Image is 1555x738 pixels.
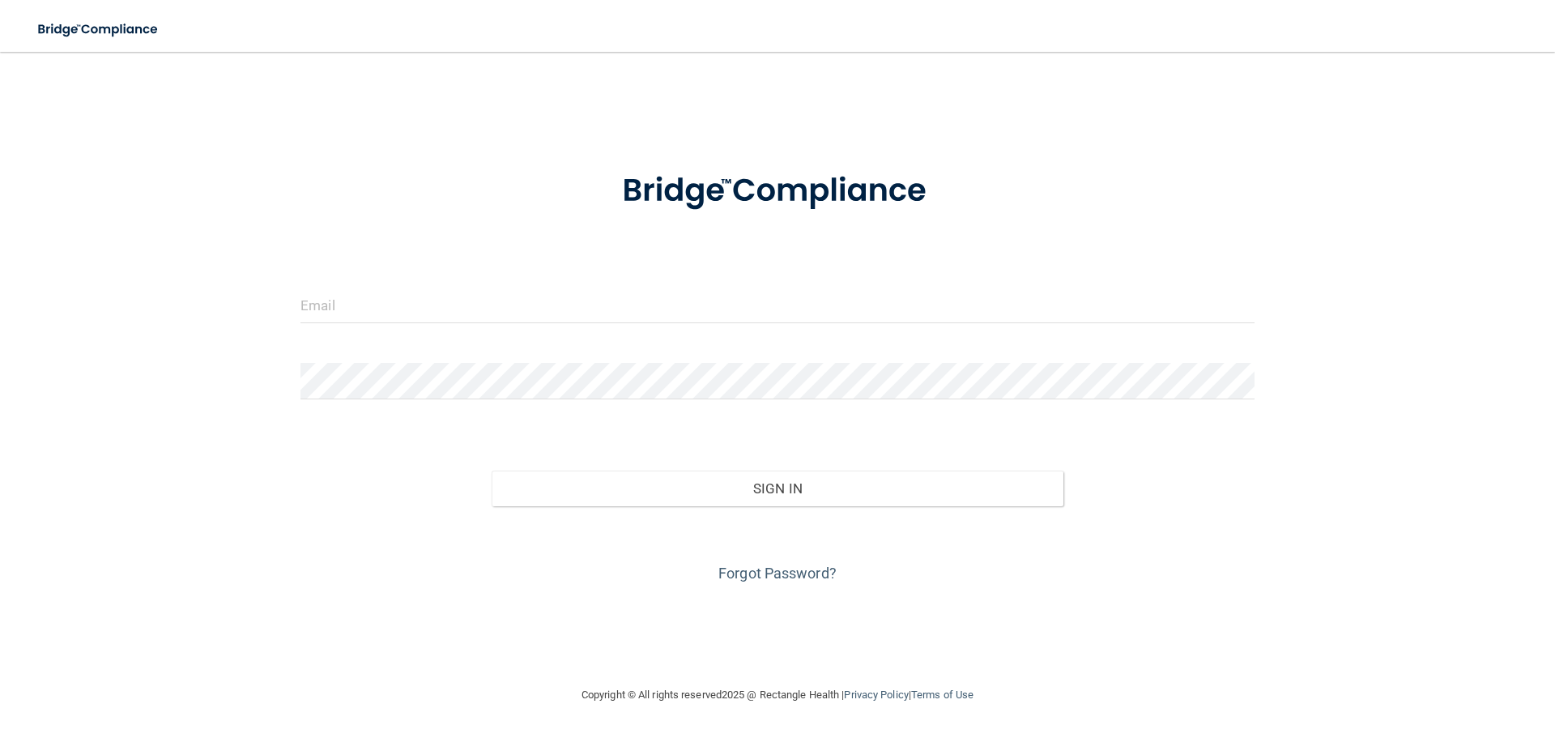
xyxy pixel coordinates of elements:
[589,149,966,233] img: bridge_compliance_login_screen.278c3ca4.svg
[300,287,1255,323] input: Email
[24,13,173,46] img: bridge_compliance_login_screen.278c3ca4.svg
[844,689,908,701] a: Privacy Policy
[718,565,837,582] a: Forgot Password?
[482,669,1073,721] div: Copyright © All rights reserved 2025 @ Rectangle Health | |
[911,689,973,701] a: Terms of Use
[492,471,1064,506] button: Sign In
